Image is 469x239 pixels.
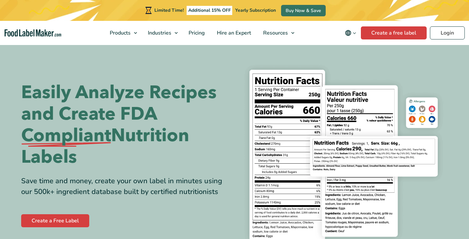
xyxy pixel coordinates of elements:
[108,29,131,37] span: Products
[187,29,206,37] span: Pricing
[154,7,184,13] span: Limited Time!
[183,21,209,45] a: Pricing
[187,6,233,15] span: Additional 15% OFF
[340,26,361,39] button: Change language
[146,29,172,37] span: Industries
[257,21,298,45] a: Resources
[215,29,252,37] span: Hire an Expert
[5,29,61,37] a: Food Label Maker homepage
[21,176,230,197] div: Save time and money, create your own label in minutes using our 500k+ ingredient database built b...
[142,21,181,45] a: Industries
[235,7,276,13] span: Yearly Subscription
[430,26,465,39] a: Login
[21,125,111,146] span: Compliant
[281,5,326,16] a: Buy Now & Save
[21,214,89,227] a: Create a Free Label
[21,82,230,168] h1: Easily Analyze Recipes and Create FDA Nutrition Labels
[261,29,289,37] span: Resources
[361,26,427,39] a: Create a free label
[104,21,140,45] a: Products
[211,21,256,45] a: Hire an Expert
